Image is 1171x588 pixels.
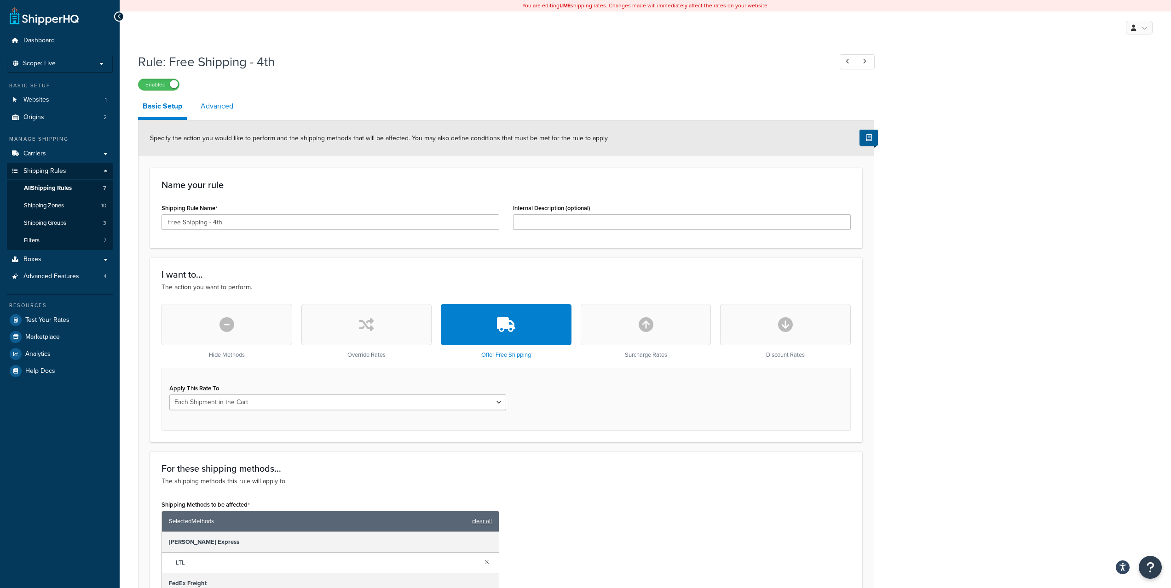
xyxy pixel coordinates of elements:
[104,114,107,121] span: 2
[25,333,60,341] span: Marketplace
[7,232,113,249] li: Filters
[150,133,609,143] span: Specify the action you would like to perform and the shipping methods that will be affected. You ...
[176,556,477,569] span: LTL
[7,268,113,285] a: Advanced Features4
[7,302,113,309] div: Resources
[24,219,66,227] span: Shipping Groups
[24,202,64,210] span: Shipping Zones
[162,501,250,508] label: Shipping Methods to be affected
[162,532,499,553] div: [PERSON_NAME] Express
[23,60,56,68] span: Scope: Live
[24,237,40,245] span: Filters
[162,269,851,280] h3: I want to...
[23,256,41,263] span: Boxes
[7,215,113,232] a: Shipping Groups3
[860,130,878,146] button: Show Help Docs
[23,167,66,175] span: Shipping Rules
[7,32,113,49] a: Dashboard
[105,96,107,104] span: 1
[23,114,44,121] span: Origins
[7,363,113,379] a: Help Docs
[196,95,238,117] a: Advanced
[25,316,69,324] span: Test Your Rates
[104,273,107,280] span: 4
[7,180,113,197] a: AllShipping Rules7
[25,350,51,358] span: Analytics
[138,53,823,71] h1: Rule: Free Shipping - 4th
[138,79,179,90] label: Enabled
[162,463,851,474] h3: For these shipping methods...
[7,215,113,232] li: Shipping Groups
[301,304,432,359] div: Override Rates
[169,385,219,392] label: Apply This Rate To
[23,37,55,45] span: Dashboard
[7,145,113,162] a: Carriers
[857,54,875,69] a: Next Record
[581,304,711,359] div: Surcharge Rates
[720,304,851,359] div: Discount Rates
[162,282,851,292] p: The action you want to perform.
[7,346,113,362] a: Analytics
[7,91,113,108] li: Websites
[7,197,113,214] a: Shipping Zones10
[7,197,113,214] li: Shipping Zones
[23,150,46,158] span: Carriers
[560,1,571,10] b: LIVE
[840,54,858,69] a: Previous Record
[104,237,106,245] span: 7
[23,96,49,104] span: Websites
[7,135,113,143] div: Manage Shipping
[23,273,79,280] span: Advanced Features
[1139,556,1162,579] button: Open Resource Center
[7,91,113,108] a: Websites1
[138,95,187,120] a: Basic Setup
[101,202,106,210] span: 10
[7,329,113,345] a: Marketplace
[441,304,571,359] div: Offer Free Shipping
[103,184,106,192] span: 7
[7,109,113,126] a: Origins2
[24,184,72,192] span: All Shipping Rules
[7,163,113,250] li: Shipping Rules
[162,304,292,359] div: Hide Methods
[7,163,113,180] a: Shipping Rules
[7,109,113,126] li: Origins
[25,367,55,375] span: Help Docs
[7,82,113,90] div: Basic Setup
[162,476,851,486] p: The shipping methods this rule will apply to.
[103,219,106,227] span: 3
[513,205,590,211] label: Internal Description (optional)
[7,268,113,285] li: Advanced Features
[162,205,218,212] label: Shipping Rule Name
[7,251,113,268] a: Boxes
[472,515,492,528] a: clear all
[162,180,851,190] h3: Name your rule
[7,232,113,249] a: Filters7
[7,312,113,328] a: Test Your Rates
[169,515,467,528] span: Selected Methods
